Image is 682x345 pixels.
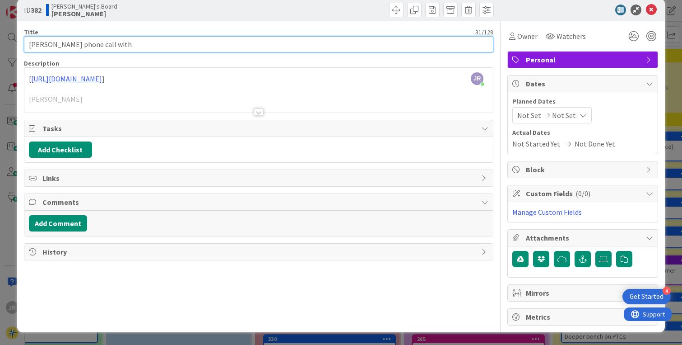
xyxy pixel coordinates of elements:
[24,59,59,67] span: Description
[41,28,493,36] div: 31 / 128
[622,289,671,304] div: Open Get Started checklist, remaining modules: 4
[526,288,641,298] span: Mirrors
[526,232,641,243] span: Attachments
[552,110,576,121] span: Not Set
[517,110,541,121] span: Not Set
[557,31,586,42] span: Watchers
[512,208,582,217] a: Manage Custom Fields
[517,31,538,42] span: Owner
[471,72,483,85] span: JR
[51,3,117,10] span: [PERSON_NAME]'s Board
[24,5,42,15] span: ID
[663,287,671,295] div: 4
[575,189,590,198] span: ( 0/0 )
[24,36,493,52] input: type card name here...
[29,74,488,84] p: [ ]
[526,164,641,175] span: Block
[42,173,477,184] span: Links
[29,142,92,158] button: Add Checklist
[42,197,477,208] span: Comments
[630,292,663,301] div: Get Started
[512,138,560,149] span: Not Started Yet
[512,97,653,106] span: Planned Dates
[19,1,41,12] span: Support
[526,188,641,199] span: Custom Fields
[42,123,477,134] span: Tasks
[512,128,653,137] span: Actual Dates
[526,54,641,65] span: Personal
[526,78,641,89] span: Dates
[42,246,477,257] span: History
[575,138,615,149] span: Not Done Yet
[51,10,117,17] b: [PERSON_NAME]
[31,74,102,83] a: [URL][DOMAIN_NAME]
[526,312,641,322] span: Metrics
[31,5,42,14] b: 382
[24,28,38,36] label: Title
[29,215,87,232] button: Add Comment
